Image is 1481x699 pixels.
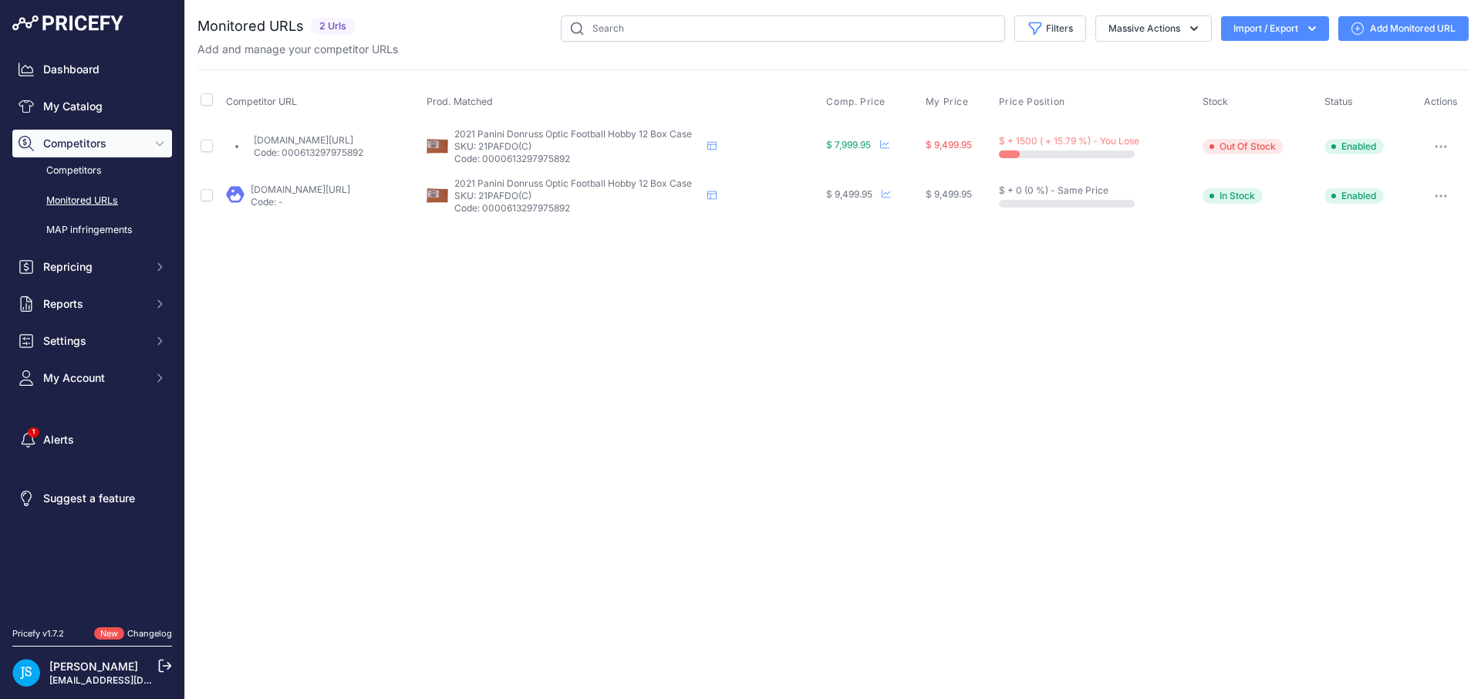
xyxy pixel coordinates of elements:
span: 2 Urls [310,18,356,35]
div: Pricefy v1.7.2 [12,627,64,640]
a: My Catalog [12,93,172,120]
p: Add and manage your competitor URLs [197,42,398,57]
input: Search [561,15,1005,42]
button: Filters [1014,15,1086,42]
span: Enabled [1324,188,1384,204]
span: Enabled [1324,139,1384,154]
a: Monitored URLs [12,187,172,214]
span: Prod. Matched [427,96,493,107]
span: Out Of Stock [1203,139,1284,154]
p: SKU: 21PAFDO(C) [454,140,701,153]
a: Competitors [12,157,172,184]
span: $ + 0 (0 %) - Same Price [999,184,1108,196]
span: My Account [43,370,144,386]
p: Code: 0000613297975892 [454,153,701,165]
img: Pricefy Logo [12,15,123,31]
span: Reports [43,296,144,312]
span: In Stock [1203,188,1263,204]
span: Competitor URL [226,96,297,107]
button: Comp. Price [826,96,889,108]
a: MAP infringements [12,217,172,244]
a: Suggest a feature [12,485,172,512]
p: Code: - [251,196,350,208]
span: Stock [1203,96,1228,107]
button: Massive Actions [1095,15,1212,42]
a: [PERSON_NAME] [49,660,138,673]
a: Changelog [127,628,172,639]
span: Comp. Price [826,96,886,108]
span: $ 9,499.95 [926,139,972,150]
span: Price Position [999,96,1065,108]
span: $ 9,499.95 [826,188,872,200]
h2: Monitored URLs [197,15,304,37]
p: Code: 000613297975892 [254,147,363,159]
button: Repricing [12,253,172,281]
span: $ + 1500 ( + 15.79 %) - You Lose [999,135,1139,147]
a: Alerts [12,426,172,454]
p: Code: 0000613297975892 [454,202,701,214]
a: [DOMAIN_NAME][URL] [254,134,353,146]
nav: Sidebar [12,56,172,609]
span: Settings [43,333,144,349]
span: Actions [1424,96,1458,107]
button: Settings [12,327,172,355]
button: Competitors [12,130,172,157]
span: Status [1324,96,1353,107]
a: Add Monitored URL [1338,16,1469,41]
a: [DOMAIN_NAME][URL] [251,184,350,195]
span: My Price [926,96,969,108]
span: $ 7,999.95 [826,139,871,150]
a: Dashboard [12,56,172,83]
span: New [94,627,124,640]
button: Reports [12,290,172,318]
span: 2021 Panini Donruss Optic Football Hobby 12 Box Case [454,177,692,189]
a: [EMAIL_ADDRESS][DOMAIN_NAME] [49,674,211,686]
span: Repricing [43,259,144,275]
span: 2021 Panini Donruss Optic Football Hobby 12 Box Case [454,128,692,140]
button: My Account [12,364,172,392]
span: Competitors [43,136,144,151]
button: Import / Export [1221,16,1329,41]
button: Price Position [999,96,1068,108]
p: SKU: 21PAFDO(C) [454,190,701,202]
button: My Price [926,96,972,108]
span: $ 9,499.95 [926,188,972,200]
